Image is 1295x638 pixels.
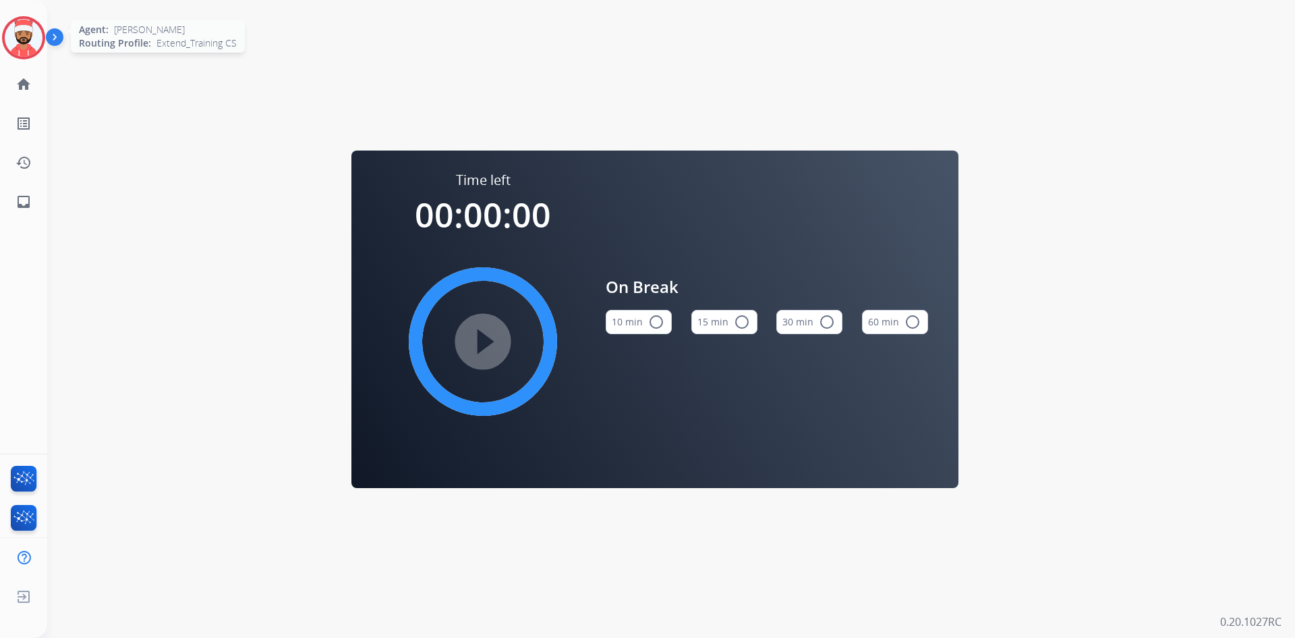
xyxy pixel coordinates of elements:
button: 10 min [606,310,672,334]
button: 15 min [691,310,757,334]
button: 60 min [862,310,928,334]
mat-icon: radio_button_unchecked [734,314,750,330]
mat-icon: list_alt [16,115,32,132]
mat-icon: history [16,155,32,171]
mat-icon: radio_button_unchecked [819,314,835,330]
mat-icon: home [16,76,32,92]
mat-icon: radio_button_unchecked [904,314,921,330]
img: avatar [5,19,42,57]
button: 30 min [776,310,842,334]
span: Extend_Training CS [156,36,237,50]
span: On Break [606,275,928,299]
span: Time left [456,171,511,190]
mat-icon: radio_button_unchecked [648,314,664,330]
span: Routing Profile: [79,36,151,50]
span: Agent: [79,23,109,36]
span: 00:00:00 [415,192,551,238]
mat-icon: inbox [16,194,32,210]
span: [PERSON_NAME] [114,23,185,36]
p: 0.20.1027RC [1220,614,1282,630]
